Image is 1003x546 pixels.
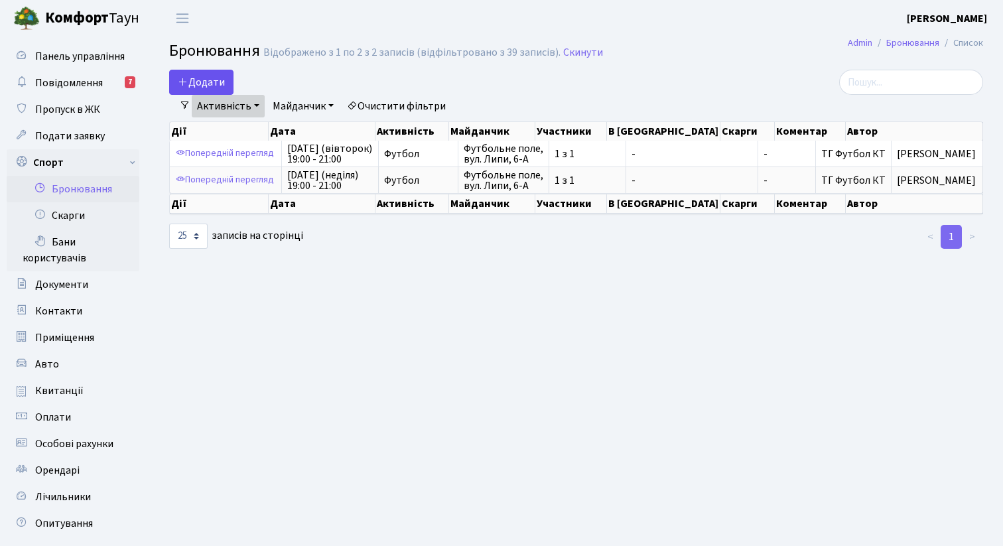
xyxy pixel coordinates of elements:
[7,510,139,537] a: Опитування
[35,410,71,425] span: Оплати
[846,194,983,214] th: Автор
[632,175,752,186] span: -
[7,404,139,431] a: Оплати
[269,122,375,141] th: Дата
[7,202,139,229] a: Скарги
[897,149,977,159] span: [PERSON_NAME]
[941,225,962,249] a: 1
[375,122,449,141] th: Активність
[720,194,775,214] th: Скарги
[45,7,139,30] span: Таун
[848,36,872,50] a: Admin
[35,49,125,64] span: Панель управління
[169,39,260,62] span: Бронювання
[263,46,561,59] div: Відображено з 1 по 2 з 2 записів (відфільтровано з 39 записів).
[535,194,607,214] th: Участники
[464,170,543,191] span: Футбольне поле, вул. Липи, 6-А
[35,516,93,531] span: Опитування
[170,122,269,141] th: Дії
[172,143,277,164] a: Попередній перегляд
[7,149,139,176] a: Спорт
[839,70,983,95] input: Пошук...
[775,122,846,141] th: Коментар
[7,43,139,70] a: Панель управління
[45,7,109,29] b: Комфорт
[169,224,303,249] label: записів на сторінці
[720,122,775,141] th: Скарги
[35,76,103,90] span: Повідомлення
[35,330,94,345] span: Приміщення
[7,431,139,457] a: Особові рахунки
[7,298,139,324] a: Контакти
[821,147,886,161] span: ТГ Футбол КТ
[764,149,810,159] span: -
[35,129,105,143] span: Подати заявку
[535,122,607,141] th: Участники
[7,70,139,96] a: Повідомлення7
[886,36,939,50] a: Бронювання
[7,96,139,123] a: Пропуск в ЖК
[7,271,139,298] a: Документи
[449,122,535,141] th: Майданчик
[35,277,88,292] span: Документи
[632,149,752,159] span: -
[846,122,983,141] th: Автор
[939,36,983,50] li: Список
[607,122,720,141] th: В [GEOGRAPHIC_DATA]
[125,76,135,88] div: 7
[192,95,265,117] a: Активність
[7,484,139,510] a: Лічильники
[35,383,84,398] span: Квитанції
[449,194,535,214] th: Майданчик
[7,176,139,202] a: Бронювання
[35,437,113,451] span: Особові рахунки
[375,194,449,214] th: Активність
[35,490,91,504] span: Лічильники
[907,11,987,26] b: [PERSON_NAME]
[555,175,620,186] span: 1 з 1
[166,7,199,29] button: Переключити навігацію
[35,102,100,117] span: Пропуск в ЖК
[897,175,977,186] span: [PERSON_NAME]
[169,70,234,95] button: Додати
[342,95,451,117] a: Очистити фільтри
[775,194,846,214] th: Коментар
[7,377,139,404] a: Квитанції
[287,170,373,191] span: [DATE] (неділя) 19:00 - 21:00
[384,149,452,159] span: Футбол
[35,304,82,318] span: Контакти
[821,173,886,188] span: ТГ Футбол КТ
[555,149,620,159] span: 1 з 1
[563,46,603,59] a: Скинути
[7,229,139,271] a: Бани користувачів
[13,5,40,32] img: logo.png
[172,170,277,190] a: Попередній перегляд
[287,143,373,165] span: [DATE] (вівторок) 19:00 - 21:00
[384,175,452,186] span: Футбол
[35,357,59,372] span: Авто
[464,143,543,165] span: Футбольне поле, вул. Липи, 6-А
[35,463,80,478] span: Орендарі
[7,351,139,377] a: Авто
[828,29,1003,57] nav: breadcrumb
[269,194,375,214] th: Дата
[607,194,720,214] th: В [GEOGRAPHIC_DATA]
[764,175,810,186] span: -
[170,194,269,214] th: Дії
[7,324,139,351] a: Приміщення
[7,123,139,149] a: Подати заявку
[7,457,139,484] a: Орендарі
[169,224,208,249] select: записів на сторінці
[907,11,987,27] a: [PERSON_NAME]
[267,95,339,117] a: Майданчик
